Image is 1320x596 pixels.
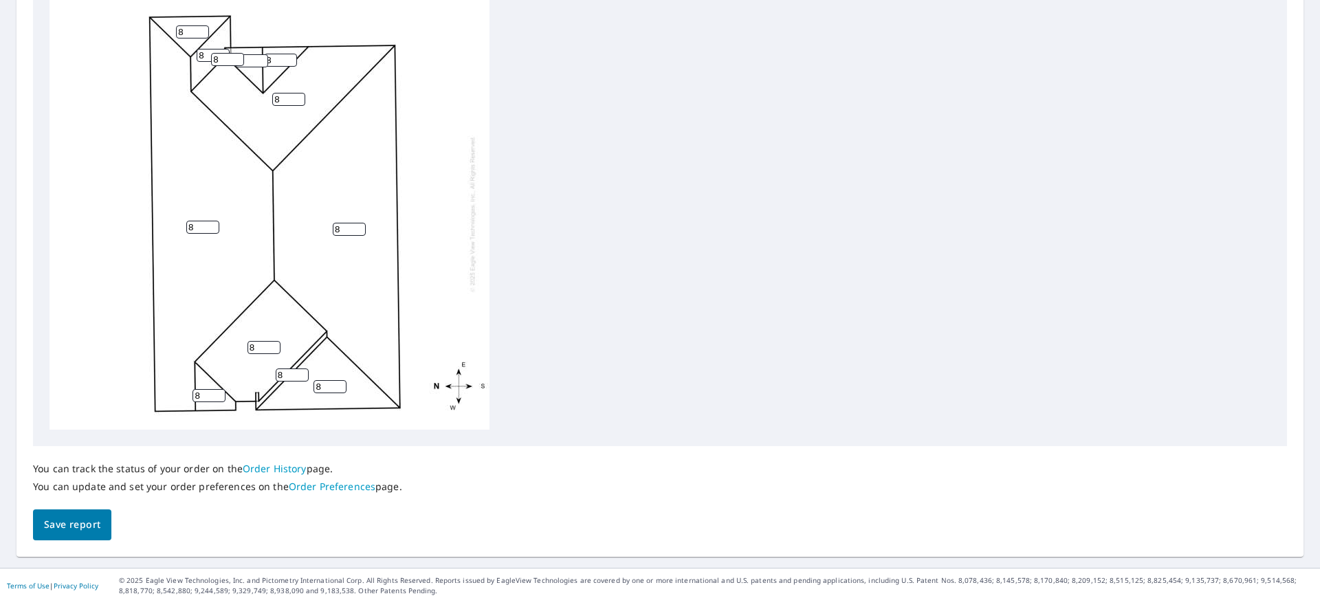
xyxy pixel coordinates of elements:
p: | [7,582,98,590]
p: You can update and set your order preferences on the page. [33,481,402,493]
span: Save report [44,516,100,533]
button: Save report [33,509,111,540]
p: You can track the status of your order on the page. [33,463,402,475]
p: © 2025 Eagle View Technologies, Inc. and Pictometry International Corp. All Rights Reserved. Repo... [119,575,1313,596]
a: Order Preferences [289,480,375,493]
a: Privacy Policy [54,581,98,591]
a: Order History [243,462,307,475]
a: Terms of Use [7,581,49,591]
